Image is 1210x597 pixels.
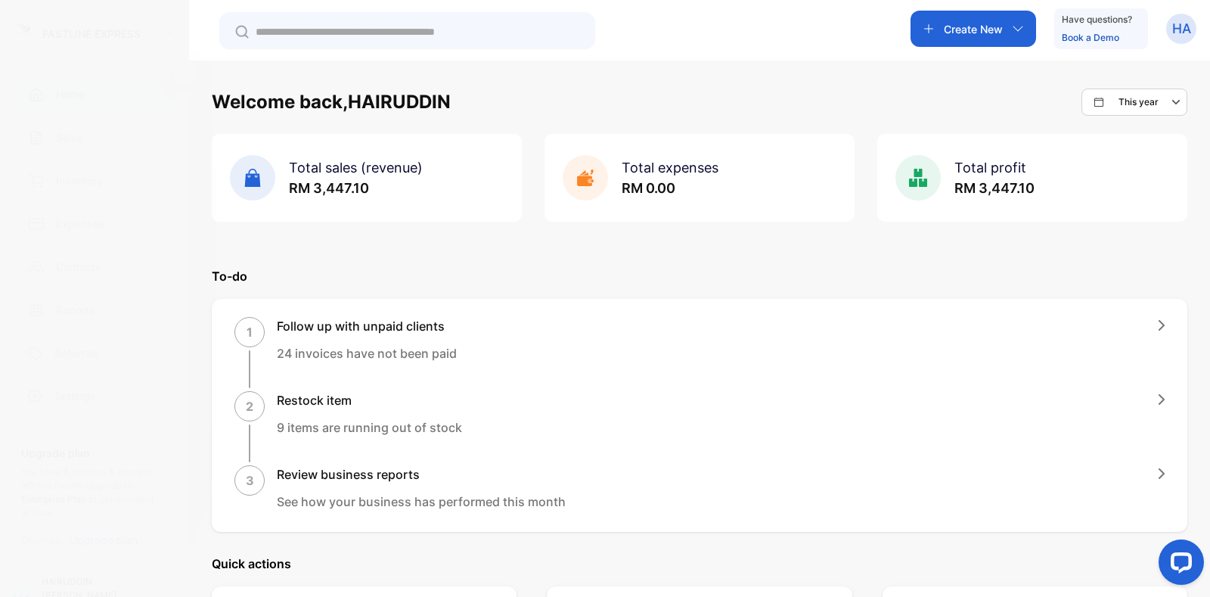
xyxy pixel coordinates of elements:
[277,465,566,484] h1: Review business reports
[21,493,86,505] span: Enterprise Plan
[56,216,105,232] p: Expenses
[56,173,103,188] p: Inventory
[277,493,566,511] p: See how your business has performed this month
[247,323,253,341] p: 1
[944,21,1003,37] p: Create New
[56,86,85,102] p: Home
[911,11,1036,47] button: Create New
[277,317,457,335] h1: Follow up with unpaid clients
[289,160,423,176] span: Total sales (revenue)
[54,388,96,404] p: Settings
[56,259,101,275] p: Contacts
[54,345,99,361] p: Referrals
[42,26,141,42] p: FASTLINE EXPRESS
[1166,11,1196,47] button: HA
[954,180,1035,196] span: RM 3,447.10
[954,160,1026,176] span: Total profit
[1081,89,1187,116] button: This year
[12,20,35,42] img: logo
[1172,19,1191,39] p: HA
[277,418,462,437] p: 9 items are running out of stock
[21,445,165,461] p: Upgrade plan
[277,391,462,409] h1: Restock item
[1062,32,1119,43] a: Book a Demo
[1146,533,1210,597] iframe: LiveChat chat widget
[21,480,154,518] span: Upgrade to to get unlimited access.
[212,89,451,116] h1: Welcome back, HAIRUDDIN
[622,180,675,196] span: RM 0.00
[60,532,138,548] a: Upgrade plan
[277,344,457,362] p: 24 invoices have not been paid
[1118,95,1159,109] p: This year
[246,397,253,415] p: 2
[21,465,165,520] p: You have 4 invoices & receipts left this month.
[212,267,1187,285] p: To-do
[246,471,254,490] p: 3
[70,532,138,548] p: Upgrade plan
[56,129,83,145] p: Sales
[289,180,369,196] span: RM 3,447.10
[622,160,718,176] span: Total expenses
[56,302,95,318] p: Reports
[1062,12,1132,27] p: Have questions?
[212,555,1187,573] p: Quick actions
[21,532,60,548] p: Dismiss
